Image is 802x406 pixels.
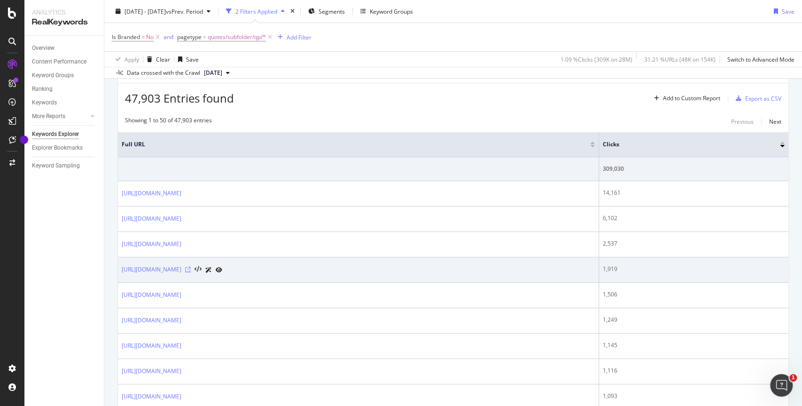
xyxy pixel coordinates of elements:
[20,135,28,144] div: Tooltip anchor
[166,7,203,15] span: vs Prev. Period
[745,95,781,103] div: Export as CSV
[185,267,191,272] a: Visit Online Page
[304,4,349,19] button: Segments
[732,91,781,106] button: Export as CSV
[125,55,139,63] div: Apply
[287,33,311,41] div: Add Filter
[122,140,576,149] span: Full URL
[127,69,200,77] div: Data crossed with the Crawl
[174,52,199,67] button: Save
[561,55,632,63] div: 1.09 % Clicks ( 309K on 28M )
[731,118,754,126] div: Previous
[205,265,212,275] a: AI Url Details
[125,90,234,106] span: 47,903 Entries found
[32,57,86,67] div: Content Performance
[32,71,74,80] div: Keyword Groups
[112,33,140,41] span: Is Branded
[125,7,166,15] span: [DATE] - [DATE]
[731,116,754,127] button: Previous
[122,392,181,401] a: [URL][DOMAIN_NAME]
[143,52,170,67] button: Clear
[727,55,794,63] div: Switch to Advanced Mode
[122,239,181,249] a: [URL][DOMAIN_NAME]
[146,31,154,44] span: No
[32,161,97,171] a: Keyword Sampling
[32,111,88,121] a: More Reports
[770,4,794,19] button: Save
[222,4,288,19] button: 2 Filters Applied
[603,165,785,173] div: 309,030
[32,129,79,139] div: Keywords Explorer
[32,71,97,80] a: Keyword Groups
[32,43,55,53] div: Overview
[603,392,785,400] div: 1,093
[122,214,181,223] a: [URL][DOMAIN_NAME]
[603,341,785,350] div: 1,145
[235,7,277,15] div: 2 Filters Applied
[32,84,97,94] a: Ranking
[32,161,80,171] div: Keyword Sampling
[122,366,181,376] a: [URL][DOMAIN_NAME]
[216,265,222,275] a: URL Inspection
[603,366,785,375] div: 1,116
[122,341,181,350] a: [URL][DOMAIN_NAME]
[156,55,170,63] div: Clear
[177,33,202,41] span: pagetype
[32,57,97,67] a: Content Performance
[288,7,296,16] div: times
[603,214,785,223] div: 6,102
[164,32,173,41] button: and
[724,52,794,67] button: Switch to Advanced Mode
[125,116,212,127] div: Showing 1 to 50 of 47,903 entries
[644,55,716,63] div: 31.21 % URLs ( 48K on 154K )
[603,290,785,299] div: 1,506
[32,17,96,28] div: RealKeywords
[650,91,720,106] button: Add to Custom Report
[32,43,97,53] a: Overview
[32,129,97,139] a: Keywords Explorer
[208,31,266,44] span: quotes/subfolder/qp/*
[122,290,181,300] a: [URL][DOMAIN_NAME]
[603,239,785,248] div: 2,537
[122,265,181,274] a: [URL][DOMAIN_NAME]
[782,7,794,15] div: Save
[32,98,97,108] a: Keywords
[370,7,413,15] div: Keyword Groups
[112,4,214,19] button: [DATE] - [DATE]vsPrev. Period
[603,140,766,149] span: Clicks
[200,67,234,79] button: [DATE]
[203,33,206,41] span: =
[195,266,202,273] button: View HTML Source
[603,189,785,197] div: 14,161
[32,98,57,108] div: Keywords
[769,116,781,127] button: Next
[112,52,139,67] button: Apply
[32,8,96,17] div: Analytics
[603,316,785,324] div: 1,249
[164,33,173,41] div: and
[204,69,222,77] span: 2025 Apr. 19th
[769,118,781,126] div: Next
[186,55,199,63] div: Save
[32,84,53,94] div: Ranking
[274,32,311,43] button: Add Filter
[141,33,145,41] span: =
[122,189,181,198] a: [URL][DOMAIN_NAME]
[770,374,793,397] iframe: Intercom live chat
[603,265,785,273] div: 1,919
[319,7,345,15] span: Segments
[32,111,65,121] div: More Reports
[663,96,720,101] div: Add to Custom Report
[357,4,417,19] button: Keyword Groups
[789,374,797,382] span: 1
[122,316,181,325] a: [URL][DOMAIN_NAME]
[32,143,83,153] div: Explorer Bookmarks
[32,143,97,153] a: Explorer Bookmarks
